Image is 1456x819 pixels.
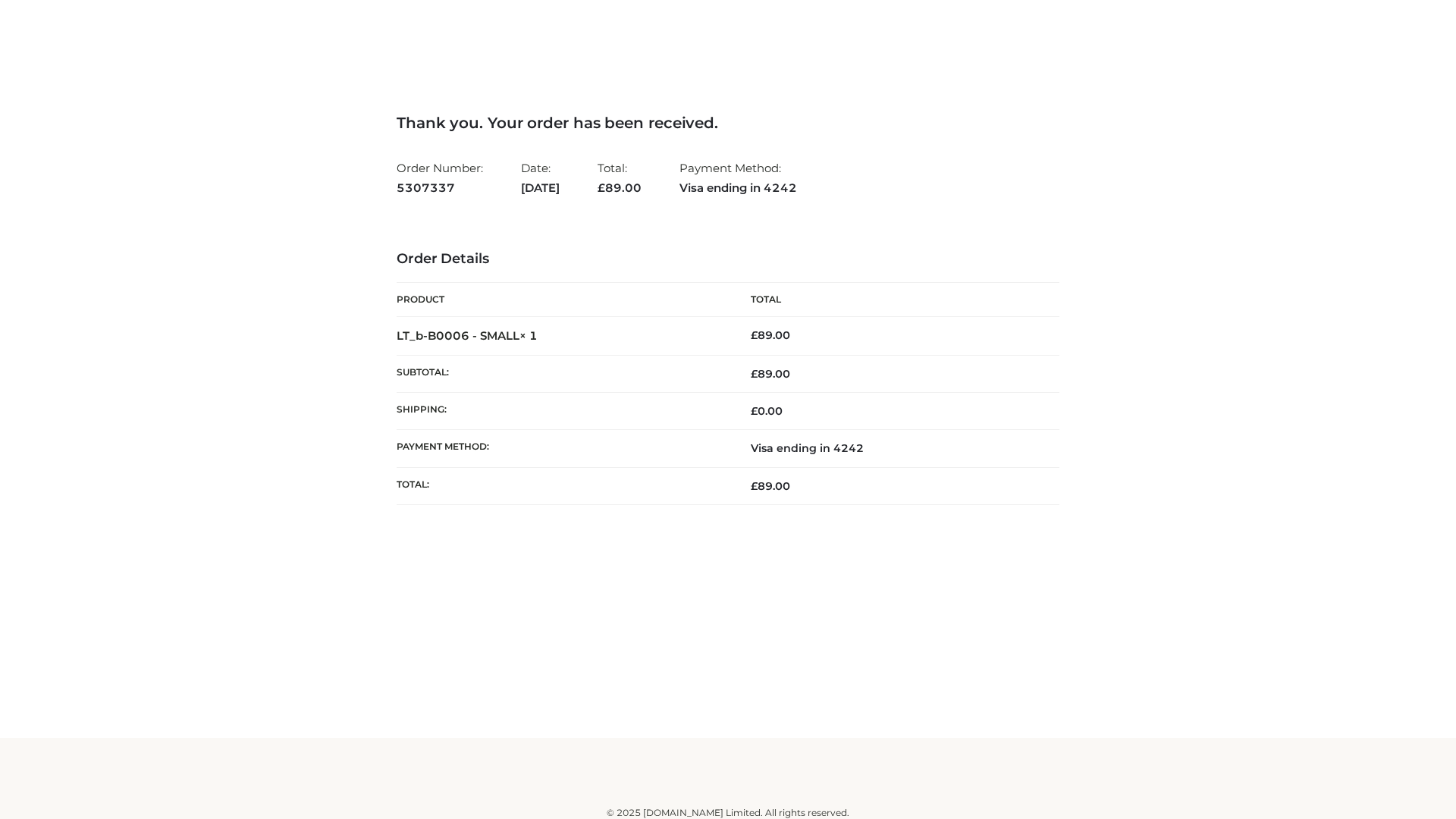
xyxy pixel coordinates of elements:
li: Payment Method: [679,155,797,201]
th: Subtotal: [397,355,728,392]
span: 89.00 [598,180,642,195]
strong: 5307337 [397,178,483,198]
th: Payment method: [397,430,728,467]
strong: [DATE] [521,178,560,198]
li: Date: [521,155,560,201]
strong: LT_b-B0006 - SMALL [397,328,538,343]
li: Total: [598,155,642,201]
th: Shipping: [397,393,728,430]
strong: × 1 [519,328,538,343]
span: 89.00 [751,479,790,493]
bdi: 0.00 [751,404,783,418]
li: Order Number: [397,155,483,201]
h3: Thank you. Your order has been received. [397,114,1059,132]
span: £ [751,367,758,381]
span: £ [751,479,758,493]
th: Product [397,283,728,317]
span: 89.00 [751,367,790,381]
th: Total: [397,467,728,504]
h3: Order Details [397,251,1059,268]
span: £ [751,404,758,418]
strong: Visa ending in 4242 [679,178,797,198]
span: £ [751,328,758,342]
span: £ [598,180,605,195]
th: Total [728,283,1059,317]
bdi: 89.00 [751,328,790,342]
td: Visa ending in 4242 [728,430,1059,467]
